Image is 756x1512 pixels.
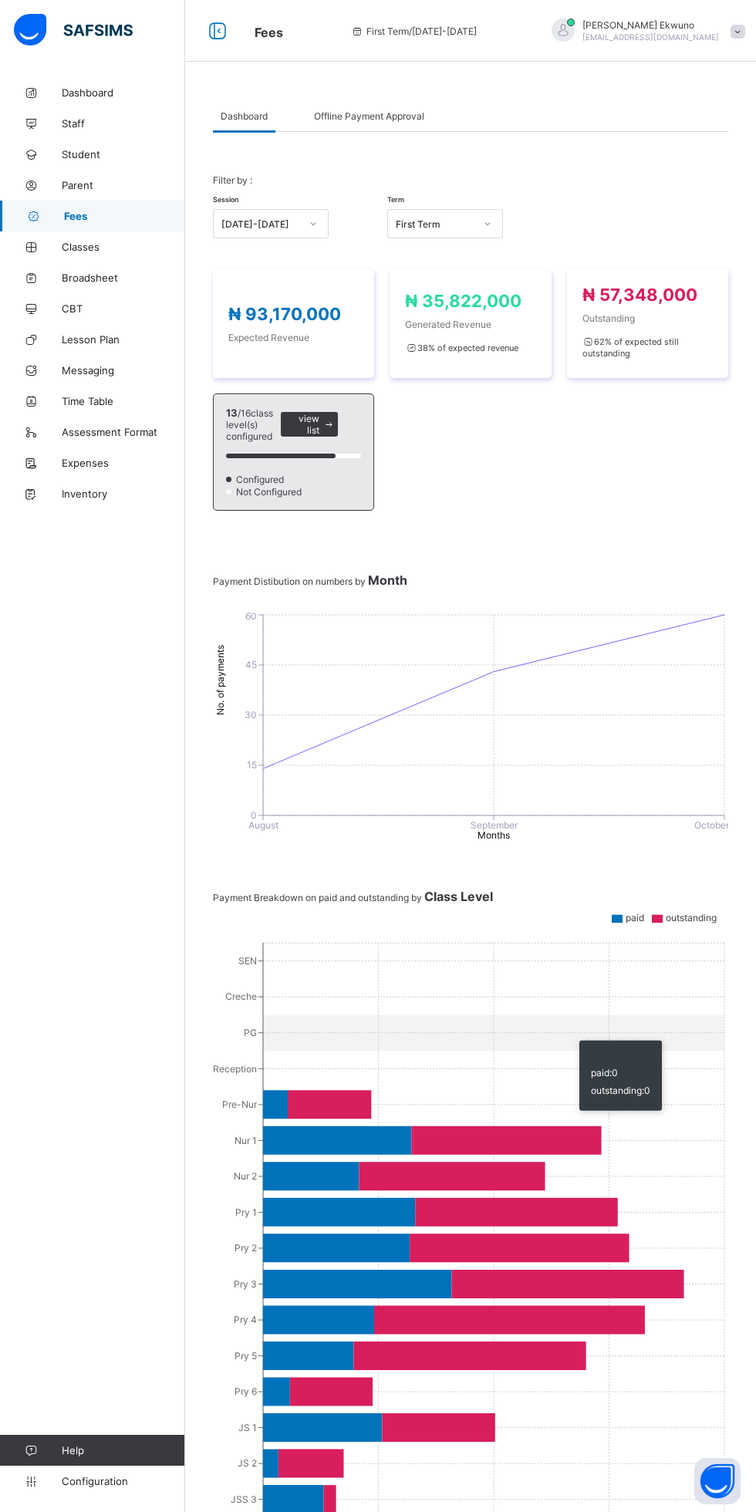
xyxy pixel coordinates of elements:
span: Dashboard [62,86,185,99]
tspan: SEN [238,955,257,967]
tspan: Creche [225,991,257,1003]
span: Expected Revenue [228,332,359,343]
span: 62 % of expected still outstanding [582,336,679,359]
tspan: 45 [245,659,257,670]
span: ₦ 93,170,000 [228,304,341,324]
tspan: JS 1 [238,1422,257,1433]
span: Payment Breakdown on paid and outstanding by [213,892,493,903]
tspan: Pry 5 [235,1350,257,1362]
span: Generated Revenue [405,319,535,330]
span: Help [62,1444,184,1456]
tspan: JS 2 [238,1458,257,1470]
span: ₦ 57,348,000 [582,285,697,305]
span: [PERSON_NAME] Ekwuno [582,19,719,31]
tspan: Nur 2 [234,1170,257,1182]
tspan: Pry 6 [235,1386,257,1398]
tspan: Pry 1 [235,1207,257,1218]
span: session/term information [351,25,477,37]
tspan: Nur 1 [235,1135,257,1146]
span: Staff [62,117,185,130]
span: Session [213,195,238,204]
span: Classes [62,241,185,253]
span: outstanding [666,912,717,923]
tspan: JSS 3 [231,1493,257,1505]
tspan: PG [244,1027,257,1038]
span: ₦ 35,822,000 [405,291,521,311]
tspan: No. of payments [214,645,226,715]
tspan: Months [478,829,510,841]
span: Not Configured [235,486,306,498]
div: First Term [396,218,474,230]
span: [EMAIL_ADDRESS][DOMAIN_NAME] [582,32,719,42]
tspan: September [471,819,518,831]
span: Assessment Format [62,426,185,438]
span: Parent [62,179,185,191]
span: Expenses [62,457,185,469]
span: Fees [64,210,185,222]
span: Messaging [62,364,185,376]
span: Term [387,195,404,204]
button: Open asap [694,1458,741,1504]
span: Broadsheet [62,272,185,284]
tspan: Pry 3 [234,1278,257,1290]
span: Lesson Plan [62,333,185,346]
tspan: Pry 2 [235,1242,257,1254]
span: / 16 class level(s) configured [226,407,273,442]
tspan: Pry 4 [234,1315,257,1326]
tspan: 30 [245,709,257,721]
tspan: 0 [251,809,257,821]
span: Fees [255,25,283,40]
span: 13 [226,407,238,419]
div: VivianEkwuno [536,19,752,44]
span: Configured [235,474,289,485]
span: CBT [62,302,185,315]
tspan: October [694,819,730,831]
span: paid [626,912,644,923]
span: Configuration [62,1475,184,1487]
span: Month [368,572,407,588]
span: 38 % of expected revenue [405,343,518,353]
span: Dashboard [221,110,268,122]
tspan: August [248,819,278,831]
span: Student [62,148,185,160]
span: Class Level [424,889,493,904]
span: Inventory [62,488,185,500]
span: view list [292,413,319,436]
span: Payment Distibution on numbers by [213,575,407,587]
div: [DATE]-[DATE] [221,218,300,230]
tspan: Pre-Nur [222,1099,258,1110]
span: Filter by : [213,174,252,186]
span: Time Table [62,395,185,407]
tspan: 60 [245,610,257,622]
tspan: 15 [247,759,257,771]
tspan: Reception [213,1063,257,1075]
span: Outstanding [582,312,713,324]
img: safsims [14,14,133,46]
span: Offline Payment Approval [314,110,424,122]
